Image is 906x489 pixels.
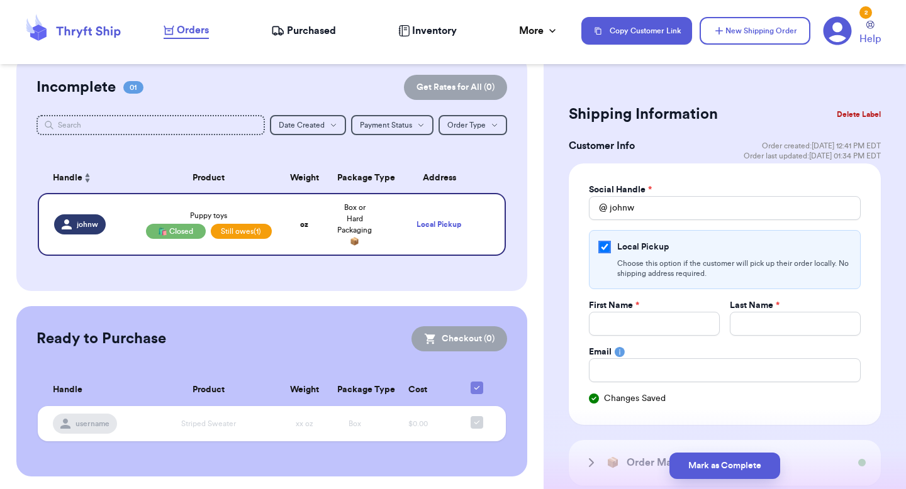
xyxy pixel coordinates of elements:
[398,23,457,38] a: Inventory
[617,258,850,278] p: Choose this option if the customer will pick up their order locally. No shipping address required.
[762,141,881,151] span: Order created: [DATE] 12:41 PM EDT
[36,115,265,135] input: Search
[832,101,886,128] button: Delete Label
[300,221,308,228] strong: oz
[36,77,116,97] h2: Incomplete
[669,453,780,479] button: Mark as Complete
[569,138,635,153] h3: Customer Info
[181,420,236,427] span: Striped Sweater
[412,23,457,38] span: Inventory
[330,163,380,193] th: Package Type
[617,241,669,253] label: Local Pickup
[447,121,486,129] span: Order Type
[404,75,507,100] button: Get Rates for All (0)
[164,23,209,39] a: Orders
[271,23,336,38] a: Purchased
[380,374,456,406] th: Cost
[211,224,272,239] span: Still owes (1)
[823,16,852,45] a: 2
[411,326,507,351] button: Checkout (0)
[138,374,279,406] th: Product
[270,115,346,135] button: Date Created
[296,420,313,427] span: xx oz
[146,224,206,239] div: 🛍️ Closed
[439,115,507,135] button: Order Type
[581,17,692,45] button: Copy Customer Link
[589,184,652,196] label: Social Handle
[589,299,639,312] label: First Name
[330,374,380,406] th: Package Type
[36,329,166,349] h2: Ready to Purchase
[351,115,433,135] button: Payment Status
[77,219,98,229] span: johnw
[604,392,666,405] span: Changes Saved
[53,383,82,397] span: Handle
[138,163,279,193] th: Product
[859,6,872,19] div: 2
[589,196,607,220] div: @
[380,163,506,193] th: Address
[360,121,412,129] span: Payment Status
[123,81,143,94] span: 01
[82,170,92,185] button: Sort ascending
[519,23,559,38] div: More
[287,23,336,38] span: Purchased
[279,374,330,406] th: Weight
[349,420,361,427] span: Box
[744,151,881,161] span: Order last updated: [DATE] 01:34 PM EDT
[589,346,612,358] label: Email
[700,17,810,45] button: New Shipping Order
[53,172,82,185] span: Handle
[279,121,325,129] span: Date Created
[730,299,780,312] label: Last Name
[388,220,489,229] div: Local Pickup
[859,21,881,47] a: Help
[408,420,428,427] span: $0.00
[337,204,372,245] span: Box or Hard Packaging 📦
[859,31,881,47] span: Help
[569,104,718,124] h2: Shipping Information
[190,212,227,219] span: Puppy toys
[279,163,330,193] th: Weight
[75,419,109,429] span: username
[177,23,209,38] span: Orders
